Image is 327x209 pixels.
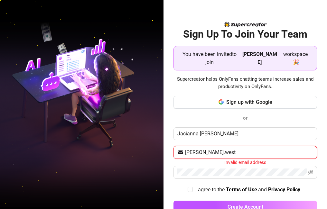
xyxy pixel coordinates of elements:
[243,115,248,121] span: or
[258,186,268,193] span: and
[268,186,300,193] a: Privacy Policy
[226,99,272,105] span: Sign up with Google
[280,50,312,66] span: workspace 🎉
[173,96,317,109] button: Sign up with Google
[308,170,313,175] span: eye-invisible
[242,51,277,65] strong: [PERSON_NAME]
[224,22,267,27] img: logo-BBDzfeDw.svg
[173,28,317,41] h2: Sign Up To Join Your Team
[173,76,317,91] span: Supercreator helps OnlyFans chatting teams increase sales and productivity on OnlyFans.
[185,149,313,156] input: Your email
[195,186,226,193] span: I agree to the
[173,127,317,140] input: Enter your Name
[226,186,257,193] a: Terms of Use
[173,159,317,166] div: Invalid email address
[179,50,240,66] span: You have been invited to join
